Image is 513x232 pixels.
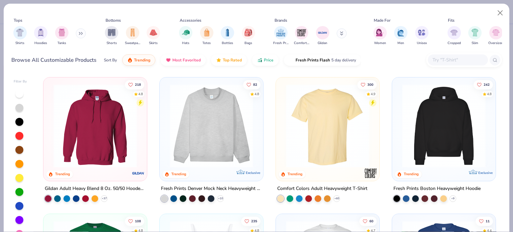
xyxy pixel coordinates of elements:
button: Like [243,80,261,89]
button: Close [494,7,507,19]
button: filter button [242,26,255,46]
span: Exclusive [478,171,492,175]
button: Most Favorited [161,54,206,66]
span: Exclusive [246,171,260,175]
div: filter for Hoodies [34,26,47,46]
div: Comfort Colors Adult Heavyweight T-Shirt [277,185,367,193]
span: Bags [244,41,252,46]
span: 11 [486,219,490,223]
div: filter for Comfort Colors [294,26,309,46]
img: Tanks Image [58,29,65,36]
div: Gildan Adult Heavy Blend 8 Oz. 50/50 Hooded Sweatshirt [45,185,146,193]
div: Made For [374,17,390,23]
button: Fresh Prints Flash5 day delivery [284,54,361,66]
div: filter for Totes [200,26,213,46]
span: Hats [182,41,189,46]
img: Hoodies Image [37,29,44,36]
span: Hoodies [34,41,47,46]
button: filter button [468,26,482,46]
img: Comfort Colors logo [364,167,377,180]
div: filter for Cropped [448,26,461,46]
button: filter button [221,26,234,46]
span: Oversized [488,41,503,46]
img: Skirts Image [150,29,157,36]
div: filter for Oversized [488,26,503,46]
div: Browse All Customizable Products [11,56,97,64]
button: filter button [316,26,329,46]
img: Bottles Image [224,29,231,36]
div: filter for Gildan [316,26,329,46]
div: Fresh Prints Denver Mock Neck Heavyweight Sweatshirt [161,185,262,193]
span: 242 [484,83,490,86]
img: Oversized Image [492,29,500,36]
button: filter button [179,26,192,46]
button: filter button [200,26,213,46]
button: Like [476,216,493,226]
div: filter for Sweatpants [125,26,140,46]
img: flash.gif [289,57,294,63]
div: Accessories [180,17,201,23]
div: filter for Women [373,26,387,46]
img: e55d29c3-c55d-459c-bfd9-9b1c499ab3c6 [373,84,463,168]
img: Sweatpants Image [129,29,136,36]
img: 91acfc32-fd48-4d6b-bdad-a4c1a30ac3fc [399,84,489,168]
img: Totes Image [203,29,210,36]
img: most_fav.gif [166,57,171,63]
div: filter for Shirts [13,26,27,46]
div: filter for Skirts [147,26,160,46]
button: Like [359,216,377,226]
div: Tops [14,17,22,23]
img: Shirts Image [16,29,24,36]
button: filter button [105,26,118,46]
span: Shirts [15,41,24,46]
span: Comfort Colors [294,41,309,46]
span: Top Rated [223,57,242,63]
button: filter button [13,26,27,46]
span: Shorts [107,41,117,46]
span: 300 [367,83,373,86]
span: 235 [251,219,257,223]
button: filter button [273,26,289,46]
span: Price [264,57,274,63]
button: Like [474,80,493,89]
div: Brands [275,17,287,23]
div: filter for Slim [468,26,482,46]
div: filter for Hats [179,26,192,46]
img: Gildan Image [318,28,328,38]
button: filter button [415,26,429,46]
button: filter button [394,26,407,46]
button: Price [252,54,279,66]
img: 01756b78-01f6-4cc6-8d8a-3c30c1a0c8ac [50,84,140,168]
button: filter button [373,26,387,46]
button: Like [241,216,261,226]
div: filter for Fresh Prints [273,26,289,46]
img: f5d85501-0dbb-4ee4-b115-c08fa3845d83 [166,84,256,168]
div: Filter By [14,79,27,84]
div: Sort By [104,57,117,63]
span: Men [397,41,404,46]
div: Bottoms [106,17,121,23]
span: Gildan [318,41,327,46]
img: trending.gif [127,57,133,63]
div: filter for Shorts [105,26,118,46]
span: 82 [253,83,257,86]
div: 4.9 [371,91,375,96]
button: Like [125,216,145,226]
img: Comfort Colors Image [297,28,307,38]
button: filter button [448,26,461,46]
span: Skirts [149,41,158,46]
img: Women Image [376,29,384,36]
span: Totes [202,41,211,46]
button: Like [357,80,377,89]
img: Unisex Image [418,29,425,36]
div: 4.8 [254,91,259,96]
span: 60 [369,219,373,223]
img: 029b8af0-80e6-406f-9fdc-fdf898547912 [283,84,373,168]
span: Trending [134,57,150,63]
button: filter button [55,26,68,46]
div: filter for Unisex [415,26,429,46]
button: filter button [147,26,160,46]
span: 218 [135,83,141,86]
span: 5 day delivery [331,56,356,64]
button: Like [125,80,145,89]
